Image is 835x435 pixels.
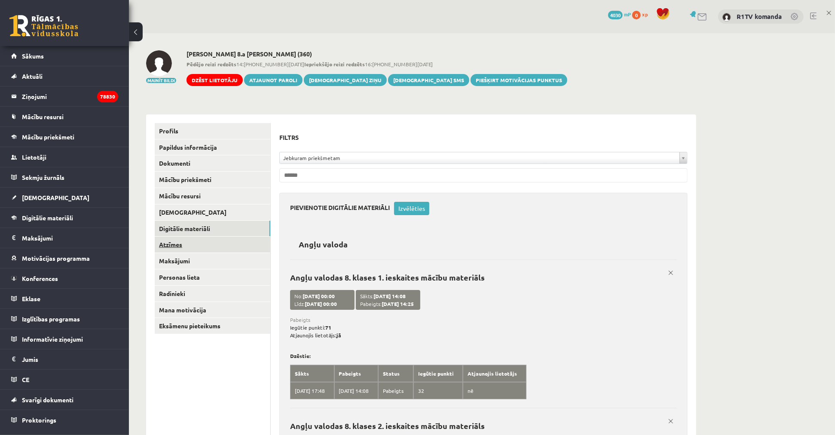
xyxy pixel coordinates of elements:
i: 78830 [97,91,118,102]
b: Iepriekšējo reizi redzēts [304,61,365,68]
a: Digitālie materiāli [11,208,118,228]
a: Ziņojumi78830 [11,86,118,106]
a: Svarīgi dokumenti [11,390,118,410]
strong: 71 [325,324,331,331]
a: Mācību priekšmeti [11,127,118,147]
a: Mācību resursi [11,107,118,126]
div: Atjaunojis lietotājs [463,365,526,382]
div: [DATE] 14:08 [334,382,379,399]
span: 14:[PHONE_NUMBER][DATE] 16:[PHONE_NUMBER][DATE] [187,60,567,68]
a: [DEMOGRAPHIC_DATA] [155,204,270,220]
h3: Filtrs [279,132,677,143]
span: Aktuāli [22,72,43,80]
div: Iegūtie punkti [413,365,463,382]
a: Atjaunot paroli [244,74,303,86]
h3: Pievienotie digitālie materiāli [290,202,394,211]
span: Izglītības programas [22,315,80,323]
div: Sākts [290,365,334,382]
a: Eklase [11,289,118,309]
a: R1TV komanda [737,12,782,21]
a: Jumis [11,349,118,369]
a: Mācību priekšmeti [155,172,270,188]
a: Atzīmes [155,237,270,253]
a: [DEMOGRAPHIC_DATA] SMS [388,74,469,86]
div: [DATE] 17:48 [290,382,334,399]
div: nē [463,382,526,399]
span: Atjaunojis lietotājs: [290,332,341,339]
a: Lietotāji [11,147,118,167]
a: Sākums [11,46,118,66]
a: Aktuāli [11,66,118,86]
legend: Ziņojumi [22,86,118,106]
a: Izvēlēties [394,202,429,215]
a: Sekmju žurnāls [11,167,118,187]
a: Proktorings [11,410,118,430]
span: Informatīvie ziņojumi [22,335,83,343]
strong: jā [336,332,341,339]
div: Pabeigts [378,382,413,399]
span: Konferences [22,275,58,282]
a: Piešķirt motivācijas punktus [471,74,567,86]
span: Svarīgi dokumenti [22,396,73,404]
a: Izglītības programas [11,309,118,329]
a: Radinieki [155,286,270,302]
a: CE [11,370,118,389]
span: Jumis [22,355,38,363]
button: Mainīt bildi [146,78,176,83]
span: Motivācijas programma [22,254,90,262]
span: Eklase [22,295,40,302]
a: x [665,415,677,427]
a: Profils [155,123,270,139]
img: Ruslans Ignatovs [146,50,172,76]
a: Personas lieta [155,269,270,285]
strong: [DATE] 14:25 [382,300,414,307]
span: Proktorings [22,416,56,424]
a: [DEMOGRAPHIC_DATA] ziņu [304,74,387,86]
div: Pabeigts [334,365,379,382]
a: Informatīvie ziņojumi [11,329,118,349]
a: Dzēst lietotāju [187,74,243,86]
strong: [DATE] 00:00 [305,300,337,307]
span: Jebkuram priekšmetam [283,152,676,164]
span: Mācību resursi [22,113,64,120]
span: Sekmju žurnāls [22,173,64,181]
a: Konferences [11,268,118,288]
a: x [665,267,677,279]
span: Mācību priekšmeti [22,133,74,141]
a: Maksājumi [11,228,118,248]
span: No: Līdz: [290,290,355,310]
span: translation missing: lv.models.interactive_test_attempts.states.status [383,370,400,377]
span: Sākts: Pabeigts: [356,290,420,310]
div: 32 [413,382,463,399]
img: R1TV komanda [722,13,731,22]
a: Dokumenti [155,155,270,171]
a: 4030 mP [608,11,631,18]
a: Rīgas 1. Tālmācības vidusskola [9,15,78,37]
a: Digitālie materiāli [155,221,270,237]
a: [DEMOGRAPHIC_DATA] [11,188,118,207]
span: xp [642,11,648,18]
a: Papildus informācija [155,139,270,155]
a: Maksājumi [155,253,270,269]
a: Mana motivācija [155,302,270,318]
legend: Maksājumi [22,228,118,248]
strong: [DATE] 14:08 [373,293,406,299]
span: Pabeigts [290,316,670,324]
a: Eksāmenu pieteikums [155,318,270,334]
span: 4030 [608,11,623,19]
span: CE [22,376,29,383]
a: Motivācijas programma [11,248,118,268]
p: Angļu valodas 8. klases 2. ieskaites mācību materiāls [290,421,670,430]
b: Pēdējo reizi redzēts [187,61,236,68]
p: Dzēstie: [290,352,670,360]
a: Mācību resursi [155,188,270,204]
a: 0 xp [632,11,652,18]
span: mP [624,11,631,18]
span: [DEMOGRAPHIC_DATA] [22,194,89,201]
span: Iegūtie punkti: [290,324,331,331]
p: Angļu valodas 8. klases 1. ieskaites mācību materiāls [290,273,670,282]
h2: [PERSON_NAME] 8.a [PERSON_NAME] (360) [187,50,567,58]
span: 0 [632,11,641,19]
span: Digitālie materiāli [22,214,73,222]
span: Sākums [22,52,44,60]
